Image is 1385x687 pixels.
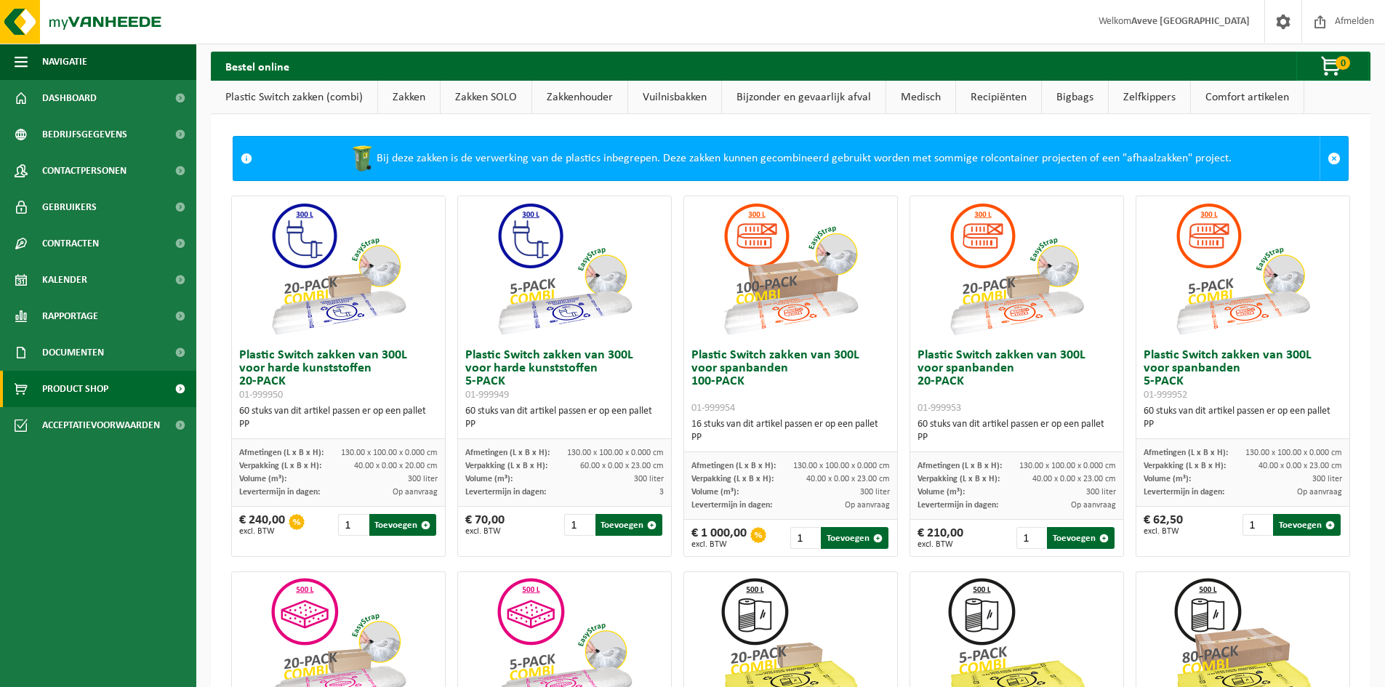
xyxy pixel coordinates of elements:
div: € 1 000,00 [691,527,747,549]
span: Op aanvraag [1071,501,1116,510]
button: Toevoegen [821,527,888,549]
span: 01-999949 [465,390,509,401]
div: € 70,00 [465,514,505,536]
h3: Plastic Switch zakken van 300L voor spanbanden 100-PACK [691,349,890,414]
a: Bijzonder en gevaarlijk afval [722,81,886,114]
span: Levertermijn in dagen: [465,488,546,497]
span: Product Shop [42,371,108,407]
span: excl. BTW [918,540,963,549]
span: Op aanvraag [393,488,438,497]
a: Plastic Switch zakken (combi) [211,81,377,114]
div: € 210,00 [918,527,963,549]
span: 40.00 x 0.00 x 23.00 cm [806,475,890,483]
strong: Aveve [GEOGRAPHIC_DATA] [1131,16,1250,27]
span: Afmetingen (L x B x H): [691,462,776,470]
span: Kalender [42,262,87,298]
div: Bij deze zakken is de verwerking van de plastics inbegrepen. Deze zakken kunnen gecombineerd gebr... [260,137,1320,180]
span: Volume (m³): [918,488,965,497]
a: Zakkenhouder [532,81,627,114]
span: Verpakking (L x B x H): [1144,462,1226,470]
span: excl. BTW [691,540,747,549]
span: Verpakking (L x B x H): [465,462,547,470]
span: Volume (m³): [239,475,286,483]
a: Vuilnisbakken [628,81,721,114]
a: Medisch [886,81,955,114]
button: Toevoegen [1273,514,1341,536]
span: 130.00 x 100.00 x 0.000 cm [341,449,438,457]
span: Acceptatievoorwaarden [42,407,160,443]
span: 40.00 x 0.00 x 23.00 cm [1032,475,1116,483]
input: 1 [338,514,367,536]
span: Volume (m³): [465,475,513,483]
span: 300 liter [860,488,890,497]
span: Afmetingen (L x B x H): [1144,449,1228,457]
span: Rapportage [42,298,98,334]
span: 130.00 x 100.00 x 0.000 cm [793,462,890,470]
span: 300 liter [1086,488,1116,497]
span: 01-999950 [239,390,283,401]
input: 1 [790,527,819,549]
span: Verpakking (L x B x H): [691,475,774,483]
input: 1 [564,514,593,536]
h3: Plastic Switch zakken van 300L voor harde kunststoffen 5-PACK [465,349,664,401]
a: Bigbags [1042,81,1108,114]
span: 300 liter [634,475,664,483]
img: 01-999950 [265,196,411,342]
div: 60 stuks van dit artikel passen er op een pallet [465,405,664,431]
img: 01-999952 [1170,196,1315,342]
span: Afmetingen (L x B x H): [918,462,1002,470]
img: 01-999949 [491,196,637,342]
a: Sluit melding [1320,137,1348,180]
span: excl. BTW [239,527,285,536]
span: 40.00 x 0.00 x 20.00 cm [354,462,438,470]
button: Toevoegen [595,514,663,536]
span: Levertermijn in dagen: [691,501,772,510]
a: Zakken SOLO [441,81,531,114]
span: 130.00 x 100.00 x 0.000 cm [567,449,664,457]
span: 60.00 x 0.00 x 23.00 cm [580,462,664,470]
span: Op aanvraag [1297,488,1342,497]
span: Bedrijfsgegevens [42,116,127,153]
a: Comfort artikelen [1191,81,1304,114]
span: 3 [659,488,664,497]
span: 40.00 x 0.00 x 23.00 cm [1258,462,1342,470]
span: 01-999954 [691,403,735,414]
span: Volume (m³): [1144,475,1191,483]
div: 60 stuks van dit artikel passen er op een pallet [1144,405,1342,431]
span: Levertermijn in dagen: [239,488,320,497]
h3: Plastic Switch zakken van 300L voor spanbanden 5-PACK [1144,349,1342,401]
h2: Bestel online [211,52,304,80]
span: Levertermijn in dagen: [918,501,998,510]
a: Zelfkippers [1109,81,1190,114]
span: Contracten [42,225,99,262]
span: Afmetingen (L x B x H): [239,449,324,457]
a: Recipiënten [956,81,1041,114]
span: 130.00 x 100.00 x 0.000 cm [1245,449,1342,457]
div: € 62,50 [1144,514,1183,536]
div: PP [239,418,438,431]
span: 01-999952 [1144,390,1187,401]
a: Zakken [378,81,440,114]
div: 60 stuks van dit artikel passen er op een pallet [918,418,1116,444]
span: 300 liter [408,475,438,483]
span: 300 liter [1312,475,1342,483]
div: 60 stuks van dit artikel passen er op een pallet [239,405,438,431]
span: Gebruikers [42,189,97,225]
span: Contactpersonen [42,153,127,189]
span: Documenten [42,334,104,371]
button: Toevoegen [369,514,437,536]
span: excl. BTW [1144,527,1183,536]
div: 16 stuks van dit artikel passen er op een pallet [691,418,890,444]
img: 01-999953 [944,196,1089,342]
div: PP [918,431,1116,444]
img: WB-0240-HPE-GN-50.png [348,144,377,173]
div: PP [1144,418,1342,431]
div: PP [691,431,890,444]
span: 01-999953 [918,403,961,414]
div: € 240,00 [239,514,285,536]
span: Levertermijn in dagen: [1144,488,1224,497]
span: Volume (m³): [691,488,739,497]
span: Verpakking (L x B x H): [918,475,1000,483]
span: 130.00 x 100.00 x 0.000 cm [1019,462,1116,470]
span: Dashboard [42,80,97,116]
